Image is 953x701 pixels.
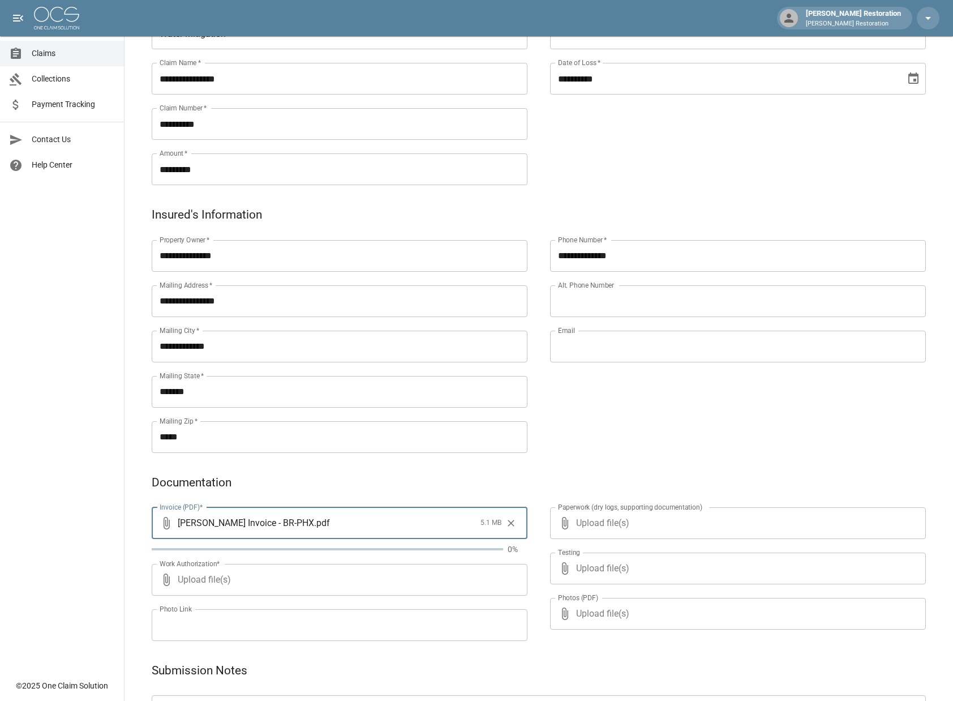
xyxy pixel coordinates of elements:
button: Clear [503,515,520,532]
span: Upload file(s) [178,564,497,596]
label: Claim Number [160,103,207,113]
label: Mailing Address [160,280,212,290]
div: © 2025 One Claim Solution [16,680,108,691]
label: Email [558,326,575,335]
button: Choose date, selected date is Aug 18, 2025 [902,67,925,90]
span: . pdf [314,516,330,529]
span: Upload file(s) [576,553,895,584]
label: Photo Link [160,604,192,614]
span: Upload file(s) [576,507,895,539]
label: Mailing City [160,326,200,335]
span: Claims [32,48,115,59]
span: Contact Us [32,134,115,146]
button: open drawer [7,7,29,29]
label: Claim Name [160,58,201,67]
span: Upload file(s) [576,598,895,630]
label: Photos (PDF) [558,593,598,602]
label: Alt. Phone Number [558,280,614,290]
label: Amount [160,148,188,158]
span: 5.1 MB [480,518,501,529]
label: Phone Number [558,235,607,245]
p: 0% [508,544,527,555]
label: Property Owner [160,235,210,245]
label: Testing [558,548,580,557]
label: Date of Loss [558,58,600,67]
span: Payment Tracking [32,99,115,110]
img: ocs-logo-white-transparent.png [34,7,79,29]
span: [PERSON_NAME] Invoice - BR-PHX [178,516,314,529]
label: Mailing Zip [160,416,198,426]
span: Collections [32,73,115,85]
p: [PERSON_NAME] Restoration [806,19,901,29]
div: [PERSON_NAME] Restoration [801,8,905,28]
label: Work Authorization* [160,559,220,569]
label: Paperwork (dry logs, supporting documentation) [558,502,702,512]
span: Help Center [32,159,115,171]
label: Invoice (PDF)* [160,502,203,512]
label: Mailing State [160,371,204,381]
